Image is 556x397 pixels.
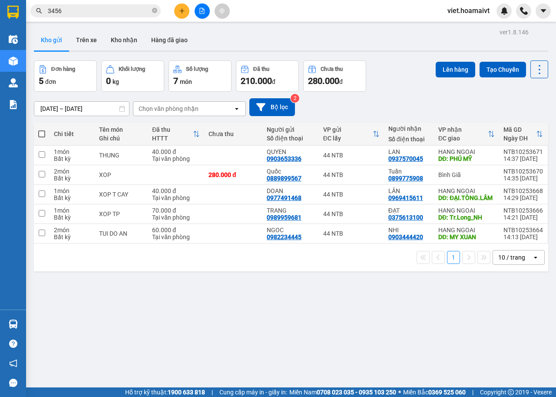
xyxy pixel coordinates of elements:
span: | [472,387,473,397]
div: 2 món [54,227,90,234]
div: NTB10253668 [503,187,543,194]
div: LAN [388,148,430,155]
span: file-add [199,8,205,14]
div: Mã GD [503,126,536,133]
span: món [180,78,192,85]
div: 10 / trang [498,253,525,262]
div: 14:29 [DATE] [503,194,543,201]
img: phone-icon [520,7,528,15]
div: QUYEN [267,148,314,155]
button: caret-down [536,3,551,19]
strong: 0369 525 060 [428,389,466,396]
div: 0899775908 [388,175,423,182]
span: copyright [508,389,514,395]
div: Bất kỳ [54,175,90,182]
span: đ [272,78,275,85]
button: Đã thu210.000đ [236,60,299,92]
div: 1 món [54,207,90,214]
span: question-circle [9,340,17,348]
div: 14:21 [DATE] [503,214,543,221]
div: XOP TP [99,210,143,217]
button: Trên xe [69,30,104,50]
div: XOP T CAY [99,191,143,198]
div: XOP [99,171,143,178]
div: Tên món [99,126,143,133]
div: TRANG [267,207,314,214]
span: Cung cấp máy in - giấy in: [219,387,287,397]
div: DĐ: MY XUAN [438,234,495,240]
div: 0969415611 [388,194,423,201]
div: 14:35 [DATE] [503,175,543,182]
div: NHI [388,227,430,234]
div: ĐC giao [438,135,488,142]
img: icon-new-feature [500,7,508,15]
div: 2 món [54,168,90,175]
button: Lên hàng [436,62,475,77]
div: Tại văn phòng [152,155,200,162]
div: 44 NTB [323,230,380,237]
span: 0 [106,76,111,86]
div: NTB10253664 [503,227,543,234]
span: | [212,387,213,397]
div: ĐC lấy [323,135,373,142]
div: 44 NTB [323,210,380,217]
div: Người gửi [267,126,314,133]
div: 0375613100 [388,214,423,221]
div: Chưa thu [321,66,343,72]
div: 44 NTB [323,191,380,198]
div: HANG NGOAI [438,227,495,234]
th: Toggle SortBy [499,123,547,146]
input: Select a date range. [34,102,129,116]
div: 1 món [54,148,90,155]
span: ⚪️ [398,390,401,394]
div: Người nhận [388,125,430,132]
div: Tại văn phòng [152,194,200,201]
div: HANG NGOAI [438,207,495,214]
button: Kho nhận [104,30,144,50]
div: Tuấn [388,168,430,175]
div: Bất kỳ [54,234,90,240]
span: close-circle [152,7,157,15]
div: Số lượng [186,66,208,72]
div: Khối lượng [119,66,145,72]
div: 14:13 [DATE] [503,234,543,240]
th: Toggle SortBy [148,123,204,146]
div: Đã thu [253,66,269,72]
div: HTTT [152,135,193,142]
div: VP gửi [323,126,373,133]
button: 1 [447,251,460,264]
span: caret-down [539,7,547,15]
div: DĐ: PHÚ MỸ [438,155,495,162]
span: close-circle [152,8,157,13]
div: DĐ: ĐẠI.TÒNG.LÂM [438,194,495,201]
div: 14:37 [DATE] [503,155,543,162]
div: DOAN [267,187,314,194]
button: Khối lượng0kg [101,60,164,92]
button: Số lượng7món [169,60,232,92]
div: Bất kỳ [54,214,90,221]
div: Tại văn phòng [152,234,200,240]
span: kg [113,78,119,85]
div: NTB10253671 [503,148,543,155]
span: đơn [45,78,56,85]
div: 0937570045 [388,155,423,162]
div: 0977491468 [267,194,301,201]
strong: 1900 633 818 [168,389,205,396]
div: 44 NTB [323,152,380,159]
img: warehouse-icon [9,320,18,329]
div: Số điện thoại [388,136,430,143]
div: ĐẠT [388,207,430,214]
div: ver 1.8.146 [500,27,529,37]
div: NTB10253666 [503,207,543,214]
div: NGOC [267,227,314,234]
div: NTB10253670 [503,168,543,175]
span: 5 [39,76,43,86]
button: Chưa thu280.000đ [303,60,366,92]
span: notification [9,359,17,367]
div: Ngày ĐH [503,135,536,142]
input: Tìm tên, số ĐT hoặc mã đơn [48,6,150,16]
div: 0989959681 [267,214,301,221]
div: THUNG [99,152,143,159]
div: LÂN [388,187,430,194]
div: Bình Giã [438,171,495,178]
